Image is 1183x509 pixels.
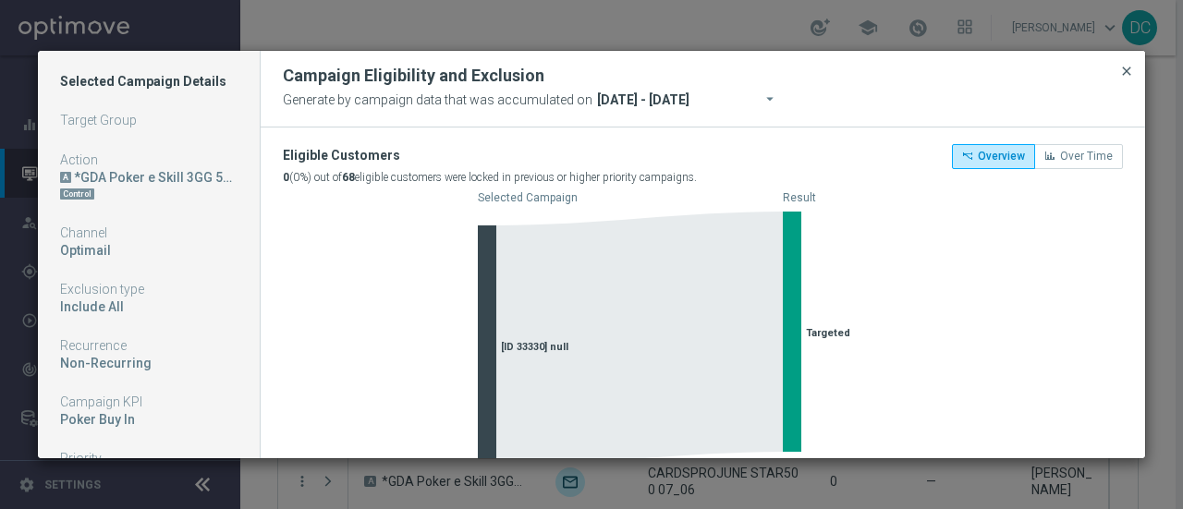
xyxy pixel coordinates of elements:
span: Generate by campaign data that was accumulated on [283,88,592,112]
div: Priority [60,450,238,467]
button: arrow_drop_down [760,87,787,115]
span: close [1119,64,1134,79]
div: *GDA Poker e Skill 3GG 50% ricarica fino a 500€ / 5€ di bonus ogni 10€ di rake and fee generate a... [60,169,238,186]
div: Poker Buy In [60,411,238,428]
button: Overview [952,144,1035,168]
div: Target Group [60,112,238,128]
div: DN [60,186,238,202]
text: Result [783,191,816,204]
div: Non-Recurring [60,355,238,371]
div: Exclusion type [60,281,238,297]
span: Targeted [806,327,850,339]
b: 68 [342,171,355,184]
h1: Selected Campaign Details [60,73,238,90]
div: Optimail [60,242,238,259]
div: Recurrence [60,337,238,354]
h2: Campaign Eligibility and Exclusion [283,65,544,87]
div: A [60,172,71,183]
span: Include All [60,299,124,314]
text: Selected Campaign [478,191,578,204]
span: [ID 33330] null [501,341,568,353]
div: (0%) out of eligible customers were locked in previous or higher priority campaigns. [283,166,697,188]
div: Eligible Customers [283,144,697,166]
div: Campaign KPI [60,394,238,410]
div: Action [60,151,238,168]
button: Over Time [1034,144,1123,168]
b: 0 [283,171,289,184]
i: arrow_drop_down [762,89,780,107]
input: Select date range [592,87,801,113]
span: Overview [978,150,1025,163]
div: Control [60,188,94,200]
div: Channel [60,224,238,241]
div: *GDA Poker e Skill 3GG 50% ricarica fino a 500€ / 5€ di bonus ogni 10€ di rake and fee generate a... [74,169,238,186]
span: Over Time [1060,150,1113,163]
